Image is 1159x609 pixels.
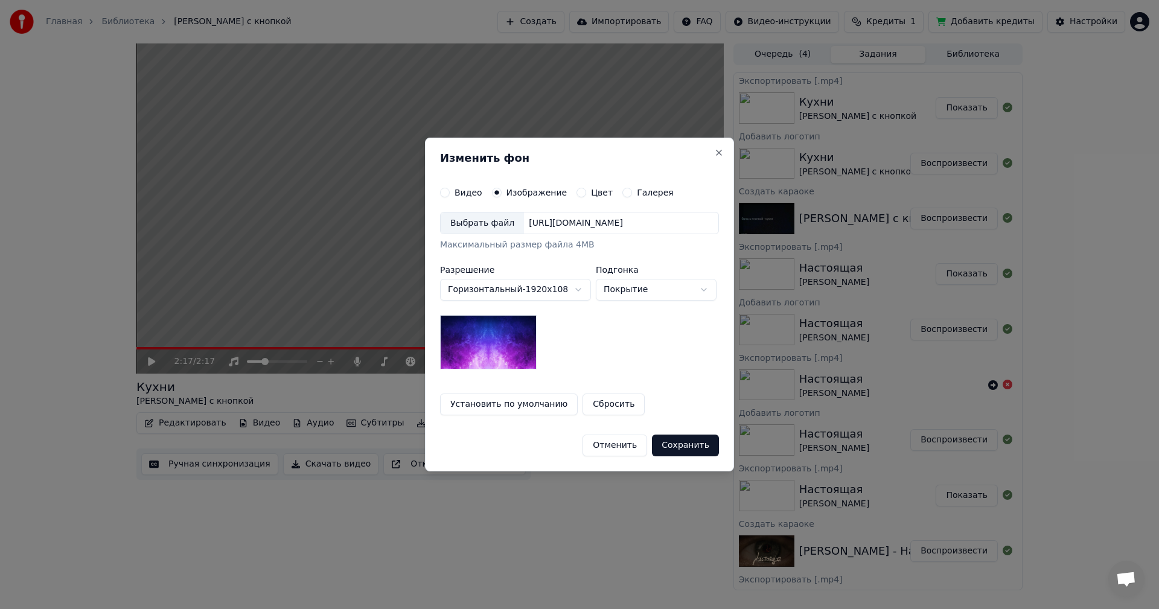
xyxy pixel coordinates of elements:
label: Цвет [591,188,613,197]
h2: Изменить фон [440,153,719,164]
div: Выбрать файл [441,212,524,234]
label: Видео [455,188,482,197]
label: Изображение [506,188,567,197]
button: Сохранить [652,435,719,456]
button: Сбросить [583,394,645,415]
div: [URL][DOMAIN_NAME] [524,217,628,229]
label: Подгонка [596,266,717,274]
label: Галерея [637,188,674,197]
button: Отменить [583,435,647,456]
div: Максимальный размер файла 4MB [440,240,719,252]
label: Разрешение [440,266,591,274]
button: Установить по умолчанию [440,394,578,415]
